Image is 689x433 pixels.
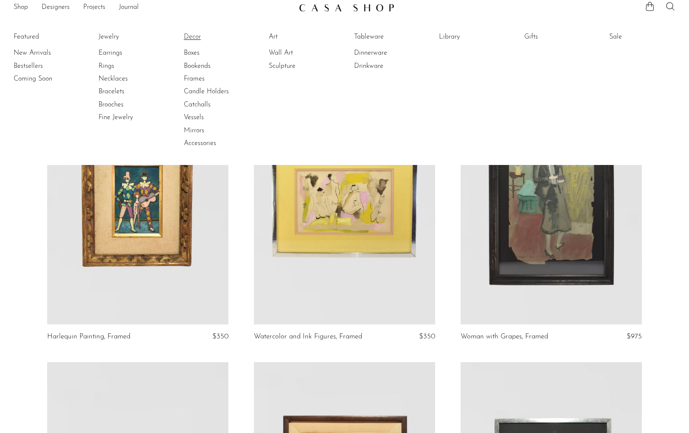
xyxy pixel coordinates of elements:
[439,31,503,47] ul: Library
[269,61,332,71] a: Sculpture
[98,48,162,58] a: Earrings
[461,333,548,341] a: Woman with Grapes, Framed
[212,333,228,340] span: $350
[98,61,162,71] a: Rings
[14,61,77,71] a: Bestsellers
[269,32,332,42] a: Art
[609,32,673,42] a: Sale
[184,126,247,135] a: Mirrors
[269,31,332,73] ul: Art
[14,0,292,15] ul: NEW HEADER MENU
[42,2,70,13] a: Designers
[254,333,362,341] a: Watercolor and Ink Figures, Framed
[269,48,332,58] a: Wall Art
[439,32,503,42] a: Library
[98,32,162,42] a: Jewelry
[184,48,247,58] a: Boxes
[14,47,77,85] ul: Featured
[627,333,642,340] span: $975
[609,31,673,47] ul: Sale
[98,100,162,109] a: Brooches
[184,32,247,42] a: Decor
[184,100,247,109] a: Catchalls
[14,2,28,13] a: Shop
[14,74,77,84] a: Coming Soon
[354,32,418,42] a: Tableware
[354,31,418,73] ul: Tableware
[524,32,588,42] a: Gifts
[419,333,435,340] span: $350
[184,139,247,148] a: Accessories
[184,74,247,84] a: Frames
[98,113,162,122] a: Fine Jewelry
[83,2,105,13] a: Projects
[184,61,247,71] a: Bookends
[184,31,247,150] ul: Decor
[98,74,162,84] a: Necklaces
[184,87,247,96] a: Candle Holders
[14,48,77,58] a: New Arrivals
[98,87,162,96] a: Bracelets
[14,0,292,15] nav: Desktop navigation
[354,61,418,71] a: Drinkware
[47,333,130,341] a: Harlequin Painting, Framed
[98,31,162,124] ul: Jewelry
[524,31,588,47] ul: Gifts
[354,48,418,58] a: Dinnerware
[184,113,247,122] a: Vessels
[119,2,139,13] a: Journal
